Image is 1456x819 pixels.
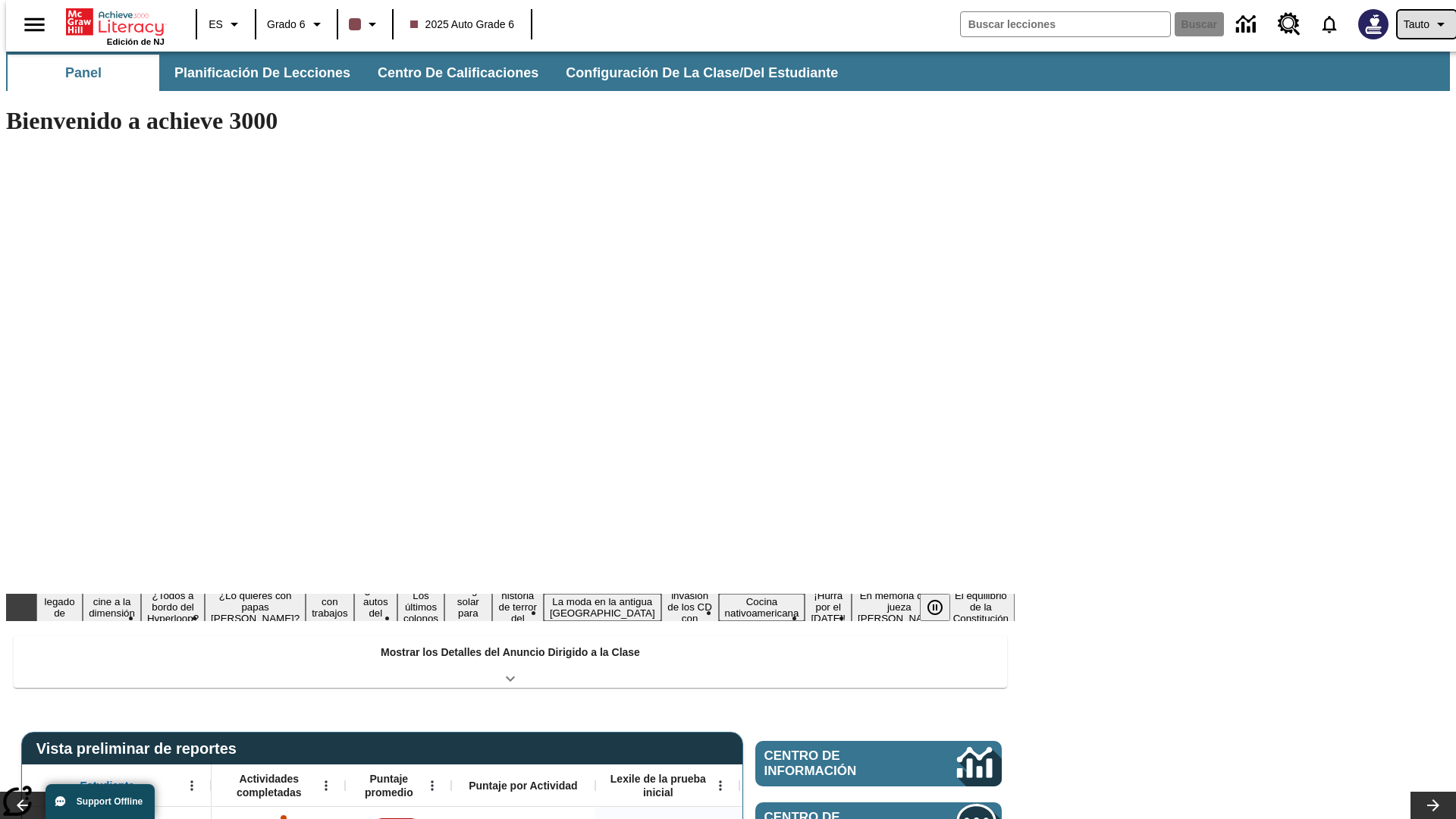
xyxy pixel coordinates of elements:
img: Avatar [1358,9,1389,39]
button: Abrir menú [421,774,444,797]
span: Support Offline [77,796,143,807]
p: Mostrar los Detalles del Anuncio Dirigido a la Clase [381,645,640,661]
button: Perfil/Configuración [1398,11,1456,38]
span: Vista preliminar de reportes [36,740,244,758]
span: 2025 Auto Grade 6 [410,17,515,33]
button: Escoja un nuevo avatar [1349,5,1398,44]
button: Diapositiva 15 El equilibrio de la Constitución [947,588,1015,626]
div: Pausar [920,594,965,621]
div: Mostrar los Detalles del Anuncio Dirigido a la Clase [14,635,1007,688]
button: Diapositiva 8 Energía solar para todos [444,582,492,632]
button: Diapositiva 4 ¿Lo quieres con papas fritas? [205,588,306,626]
button: Diapositiva 9 La historia de terror del tomate [492,576,544,638]
span: Actividades completadas [219,772,319,799]
span: Tauto [1404,17,1429,33]
button: Diapositiva 11 La invasión de los CD con Internet [661,576,719,638]
button: Lenguaje: ES, Selecciona un idioma [202,11,250,38]
button: Configuración de la clase/del estudiante [554,55,850,91]
input: Buscar campo [961,12,1170,36]
button: Diapositiva 3 ¿Todos a bordo del Hyperloop? [141,588,205,626]
span: Edición de NJ [107,37,165,46]
span: Grado 6 [267,17,306,33]
a: Notificaciones [1310,5,1349,44]
button: Diapositiva 13 ¡Hurra por el Día de la Constitución! [805,588,852,626]
button: Diapositiva 14 En memoria de la jueza O'Connor [852,588,947,626]
a: Portada [66,7,165,37]
span: Puntaje promedio [353,772,425,799]
button: Carrusel de lecciones, seguir [1410,792,1456,819]
button: Abrir el menú lateral [12,2,57,47]
button: Diapositiva 7 Los últimos colonos [397,588,444,626]
button: El color de la clase es café oscuro. Cambiar el color de la clase. [343,11,388,38]
button: Diapositiva 2 Llevar el cine a la dimensión X [83,582,141,632]
h1: Bienvenido a achieve 3000 [6,107,1015,135]
a: Centro de información [755,741,1002,786]
button: Planificación de lecciones [162,55,362,91]
button: Grado: Grado 6, Elige un grado [261,11,332,38]
span: Puntaje por Actividad [469,779,577,792]
span: Lexile de la prueba inicial [603,772,714,799]
a: Centro de recursos, Se abrirá en una pestaña nueva. [1269,4,1310,45]
button: Diapositiva 5 Niños con trabajos sucios [306,582,353,632]
div: Subbarra de navegación [6,55,852,91]
button: Panel [8,55,159,91]
button: Abrir menú [180,774,203,797]
button: Support Offline [45,784,155,819]
button: Abrir menú [709,774,732,797]
button: Diapositiva 6 ¿Los autos del futuro? [354,582,397,632]
span: ES [209,17,223,33]
span: Estudiante [80,779,135,792]
button: Centro de calificaciones [366,55,551,91]
button: Diapositiva 10 La moda en la antigua Roma [544,594,661,621]
span: Centro de información [764,748,906,779]
button: Pausar [920,594,950,621]
button: Diapositiva 1 Un legado de servicio [36,582,83,632]
div: Subbarra de navegación [6,52,1450,91]
button: Abrir menú [315,774,337,797]
button: Diapositiva 12 Cocina nativoamericana [719,594,805,621]
div: Portada [66,5,165,46]
a: Centro de información [1227,4,1269,45]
